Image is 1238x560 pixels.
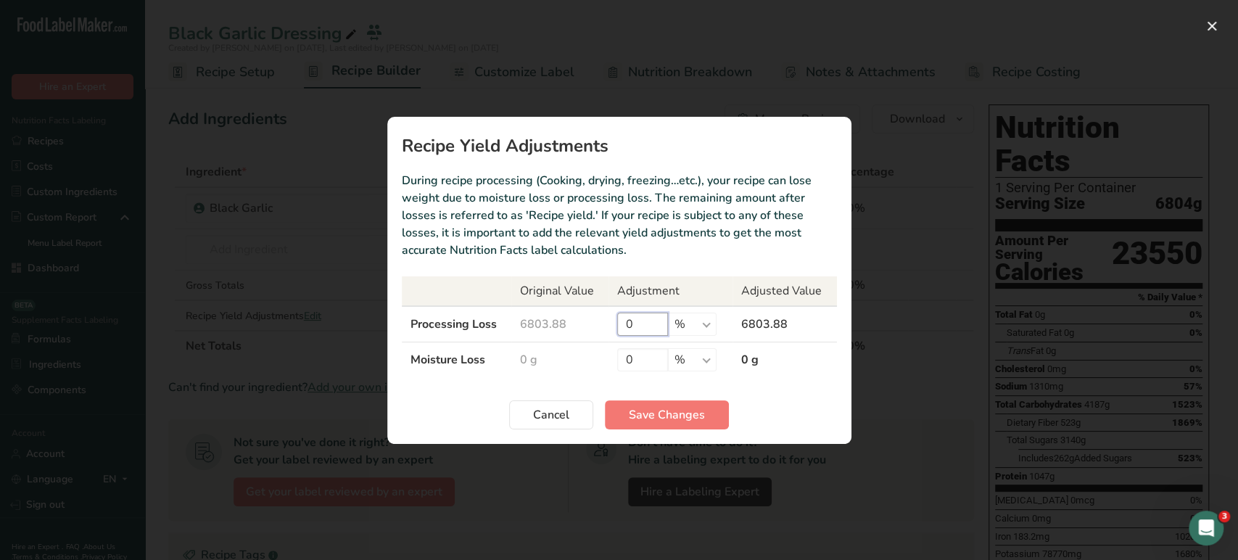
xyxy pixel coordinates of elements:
th: Adjusted Value [733,276,836,306]
h1: Recipe Yield Adjustments [402,137,837,155]
td: 0 g [511,342,608,377]
td: 6803.88 [733,306,836,342]
p: During recipe processing (Cooking, drying, freezing…etc.), your recipe can lose weight due to moi... [402,172,837,259]
button: Cancel [509,400,593,429]
span: Save Changes [629,406,705,424]
td: Processing Loss [402,306,512,342]
td: 0 g [733,342,836,377]
th: Adjustment [608,276,733,306]
button: Save Changes [605,400,729,429]
span: Cancel [533,406,569,424]
th: Original Value [511,276,608,306]
iframe: Intercom live chat [1189,511,1223,545]
td: 6803.88 [511,306,608,342]
span: 3 [1218,511,1230,522]
td: Moisture Loss [402,342,512,377]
